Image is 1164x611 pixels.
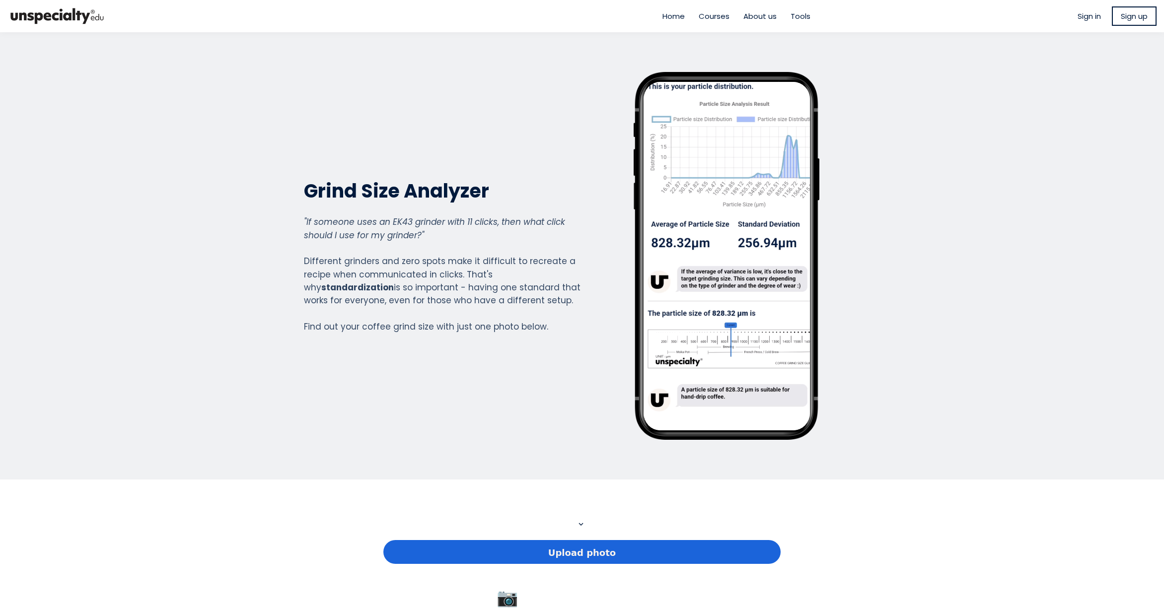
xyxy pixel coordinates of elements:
[304,215,581,333] div: Different grinders and zero spots make it difficult to recreate a recipe when communicated in cli...
[497,588,518,608] span: 📷
[743,10,777,22] a: About us
[548,546,616,559] span: Upload photo
[662,10,685,22] a: Home
[699,10,729,22] a: Courses
[7,4,107,28] img: bc390a18feecddb333977e298b3a00a1.png
[1121,10,1148,22] span: Sign up
[1112,6,1157,26] a: Sign up
[575,520,587,529] mat-icon: expand_more
[791,10,810,22] a: Tools
[321,281,394,293] strong: standardization
[304,179,581,203] h2: Grind Size Analyzer
[1078,10,1101,22] a: Sign in
[304,216,565,241] em: "If someone uses an EK43 grinder with 11 clicks, then what click should I use for my grinder?"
